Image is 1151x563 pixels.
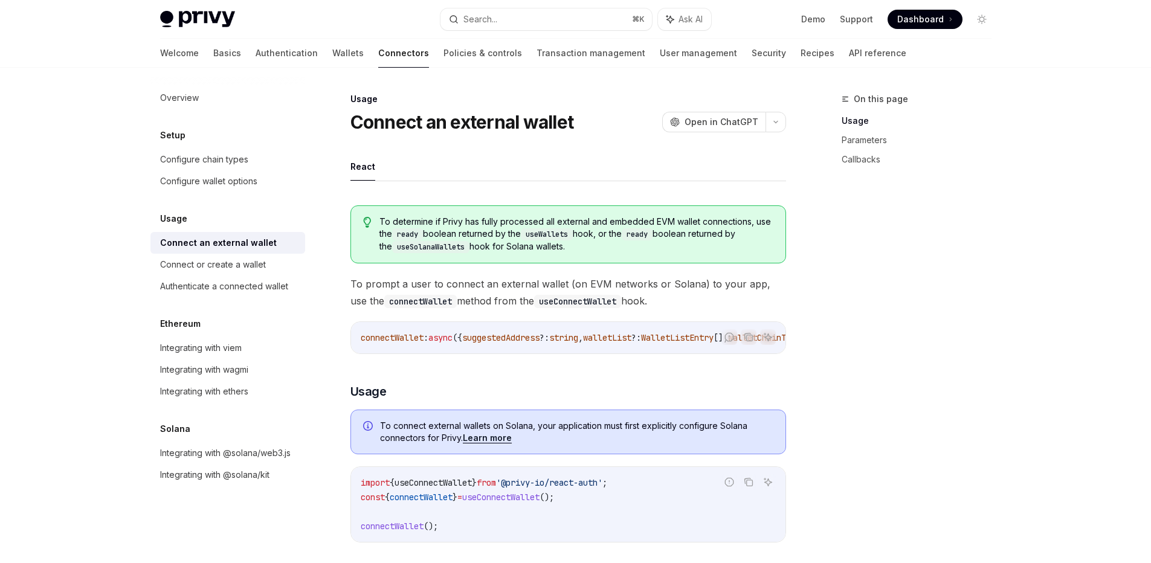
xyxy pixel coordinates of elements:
div: Integrating with wagmi [160,362,248,377]
button: Report incorrect code [721,329,737,345]
a: Callbacks [842,150,1001,169]
a: Wallets [332,39,364,68]
span: : [424,332,428,343]
span: from [477,477,496,488]
div: Integrating with ethers [160,384,248,399]
a: Authentication [256,39,318,68]
div: Configure chain types [160,152,248,167]
span: useConnectWallet [462,492,540,503]
div: Integrating with @solana/web3.js [160,446,291,460]
code: useConnectWallet [534,295,621,308]
a: Connect an external wallet [150,232,305,254]
span: } [472,477,477,488]
span: ⌘ K [632,14,645,24]
a: Policies & controls [443,39,522,68]
span: Usage [350,383,387,400]
button: Toggle dark mode [972,10,991,29]
span: (); [540,492,554,503]
code: ready [392,228,423,240]
code: ready [622,228,653,240]
a: Configure wallet options [150,170,305,192]
div: Search... [463,12,497,27]
code: connectWallet [384,295,457,308]
h5: Setup [160,128,185,143]
span: Open in ChatGPT [685,116,758,128]
span: To prompt a user to connect an external wallet (on EVM networks or Solana) to your app, use the m... [350,275,786,309]
a: Security [752,39,786,68]
span: ?: [540,332,549,343]
span: walletList [583,332,631,343]
a: Connect or create a wallet [150,254,305,275]
span: { [390,477,395,488]
button: Ask AI [760,474,776,490]
span: , [578,332,583,343]
a: Integrating with wagmi [150,359,305,381]
button: Ask AI [760,329,776,345]
span: ; [602,477,607,488]
button: React [350,152,375,181]
a: Parameters [842,130,1001,150]
span: To connect external wallets on Solana, your application must first explicitly configure Solana co... [380,420,773,444]
a: Welcome [160,39,199,68]
a: Connectors [378,39,429,68]
svg: Tip [363,217,372,228]
a: Integrating with @solana/web3.js [150,442,305,464]
span: } [453,492,457,503]
code: useSolanaWallets [392,241,469,253]
a: Integrating with viem [150,337,305,359]
span: connectWallet [390,492,453,503]
span: const [361,492,385,503]
button: Open in ChatGPT [662,112,766,132]
span: Ask AI [679,13,703,25]
button: Copy the contents from the code block [741,329,756,345]
button: Search...⌘K [440,8,652,30]
span: import [361,477,390,488]
span: (); [424,521,438,532]
div: Connect or create a wallet [160,257,266,272]
a: Configure chain types [150,149,305,170]
span: On this page [854,92,908,106]
span: WalletListEntry [641,332,714,343]
h5: Usage [160,211,187,226]
button: Ask AI [658,8,711,30]
button: Report incorrect code [721,474,737,490]
a: Usage [842,111,1001,130]
span: string [549,332,578,343]
button: Copy the contents from the code block [741,474,756,490]
a: Dashboard [888,10,962,29]
span: suggestedAddress [462,332,540,343]
span: '@privy-io/react-auth' [496,477,602,488]
span: connectWallet [361,332,424,343]
a: User management [660,39,737,68]
span: = [457,492,462,503]
a: Overview [150,87,305,109]
span: async [428,332,453,343]
span: ?: [631,332,641,343]
h5: Ethereum [160,317,201,331]
a: Integrating with ethers [150,381,305,402]
div: Authenticate a connected wallet [160,279,288,294]
span: { [385,492,390,503]
a: Transaction management [537,39,645,68]
h1: Connect an external wallet [350,111,574,133]
span: [], [714,332,728,343]
a: Authenticate a connected wallet [150,275,305,297]
a: Basics [213,39,241,68]
a: Demo [801,13,825,25]
span: connectWallet [361,521,424,532]
svg: Info [363,421,375,433]
div: Integrating with @solana/kit [160,468,269,482]
a: API reference [849,39,906,68]
div: Usage [350,93,786,105]
span: useConnectWallet [395,477,472,488]
span: Dashboard [897,13,944,25]
code: useWallets [521,228,573,240]
div: Overview [160,91,199,105]
a: Support [840,13,873,25]
a: Learn more [463,433,512,443]
img: light logo [160,11,235,28]
div: Configure wallet options [160,174,257,188]
a: Recipes [801,39,834,68]
div: Integrating with viem [160,341,242,355]
span: To determine if Privy has fully processed all external and embedded EVM wallet connections, use t... [379,216,773,253]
